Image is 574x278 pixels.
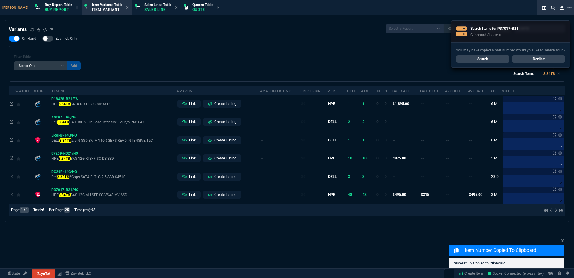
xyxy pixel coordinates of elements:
nx-icon: Open In Opposite Panel [10,138,13,142]
span: Time (ms): [74,208,91,212]
a: Decline [512,55,565,63]
td: Dell 3.84TB SAS SSD 2.5in Read-Intensive 12Gb/s PM1643 [50,113,177,131]
p: Sucessfully Copied to Clipboard [454,261,560,266]
td: 0 [376,167,384,185]
div: Item No [50,89,66,94]
span: 1 [348,138,350,142]
span: $315 [421,193,429,197]
nx-icon: Open New Tab [567,5,572,11]
div: Amazon [177,89,193,94]
span: 48 [362,193,367,197]
span: 1 [362,138,364,142]
span: [PERSON_NAME] [2,6,31,10]
span: HPE [328,193,335,197]
p: You may have copied a part number, would you like to search for it? [456,48,565,53]
span: -- [446,193,449,197]
p: -- [261,156,299,161]
span: 3 [362,175,364,179]
span: 872394-B21/NO [51,151,78,156]
div: AvgSale [468,89,485,94]
span: 3RRN8-14G/NO [51,133,77,137]
td: 0 [383,131,392,149]
a: Create Listing [203,118,241,126]
span: 6 [42,208,44,212]
div: lastCost [420,89,439,94]
a: Search [456,55,509,63]
span: Sales Lines Table [144,3,171,7]
span: 1 [362,102,364,106]
nx-icon: Search [549,4,558,11]
span: -- [393,120,396,124]
span: -- [469,138,472,142]
p: Clipboard Shortcut [470,32,518,37]
code: 3.84TB [543,72,555,76]
a: Link [177,100,201,108]
span: X8F87-14G/NO [51,115,76,119]
div: Mfr [327,89,335,94]
span: $495.00 [393,193,406,197]
span: $875.00 [393,156,406,160]
span: ZaynTek Only [56,36,77,41]
span: 25 [64,207,70,213]
span: Page: [11,208,20,212]
p: Item Number Copied to Clipboard [465,247,563,254]
a: Global State [6,271,22,276]
span: 1 [348,102,350,106]
span: Quotes Table [192,3,213,7]
td: DELL 3.84TB 2.5IN SSD SATA 14G 6GBPS READ-INTENSIVE TLC [50,131,177,149]
span: -- [421,120,424,124]
a: Link [177,191,201,199]
p: Item Variant [92,7,122,12]
span: -- [469,120,472,124]
p: -- [261,174,299,179]
span: 48 [348,193,352,197]
td: 0 [383,95,392,113]
p: Quote [192,7,213,12]
a: _N9nFpqSSNMohmoOAADz [488,271,544,276]
span: Dell 6Gbps SATA RI TLC 2.5 SSD S4510 [51,175,176,179]
nx-icon: Open In Opposite Panel [10,156,13,160]
a: Create Listing [203,191,241,199]
td: 0 [376,131,384,149]
span: $1,895.00 [393,102,409,106]
td: 0 [383,167,392,185]
p: -- [261,137,299,143]
p: Buy Report [45,7,72,12]
td: 6 M [490,113,502,131]
nx-icon: Close Tab [175,5,178,10]
a: Link [177,173,201,181]
td: 0 [376,149,384,167]
td: 0 [383,186,392,204]
div: AvgCost [445,89,462,94]
td: HPE 3.84TB SATA RI SFF SC MV SSD [50,95,177,113]
span: P18428-B21/FS [51,97,78,101]
nx-icon: Open In Opposite Panel [10,102,13,106]
span: DELL [328,175,337,179]
span: HPE [328,102,335,106]
span: 2 [348,120,350,124]
mark: 3.84TB [57,120,69,124]
td: 0 [376,95,384,113]
span: Total: [33,208,42,212]
nx-icon: Open In Opposite Panel [10,175,13,179]
span: 10 [348,156,352,160]
mark: 3.84TB [59,193,71,197]
div: PO [383,89,388,94]
td: 0 [376,186,384,204]
span: DELL [328,138,337,142]
span: -- [421,156,424,160]
span: -- [446,138,449,142]
td: 6 M [490,95,502,113]
mark: 3.84TB [59,156,71,161]
td: HPE 3.84TB SAS 12G MU SFF SC VSAS MV SSD [50,186,177,204]
nx-icon: Open In Opposite Panel [10,120,13,124]
mark: 3.84TB [59,102,71,106]
span: Item Variants Table [92,3,122,7]
span: DELL [328,120,337,124]
span: On Hand [22,36,36,41]
p: -- [261,101,299,107]
td: 0 [383,149,392,167]
td: Dell 3.84TB 6Gbps SATA RI TLC 2.5 SSD S4510 [50,167,177,185]
span: $495.00 [469,193,482,197]
a: msbcCompanyName [64,271,93,276]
